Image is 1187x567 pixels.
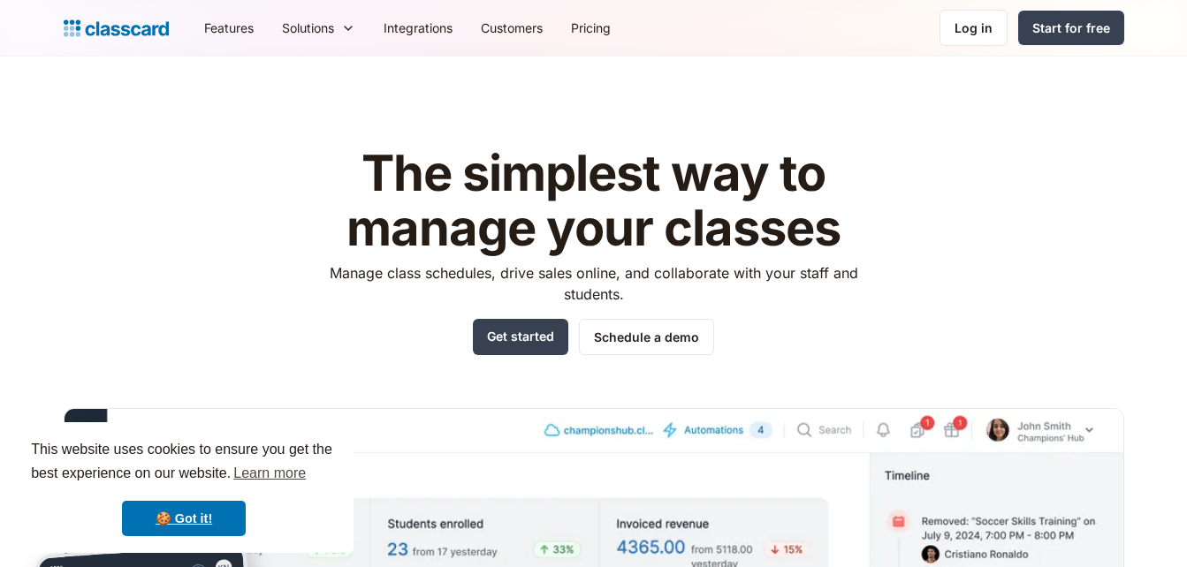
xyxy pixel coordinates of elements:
a: Log in [940,10,1008,46]
a: learn more about cookies [231,460,308,487]
div: Solutions [268,8,369,48]
span: This website uses cookies to ensure you get the best experience on our website. [31,439,337,487]
div: Solutions [282,19,334,37]
a: Pricing [557,8,625,48]
a: dismiss cookie message [122,501,246,536]
div: cookieconsent [14,422,354,553]
div: Log in [955,19,993,37]
a: Integrations [369,8,467,48]
a: Features [190,8,268,48]
a: Get started [473,319,568,355]
a: Customers [467,8,557,48]
a: home [64,16,169,41]
p: Manage class schedules, drive sales online, and collaborate with your staff and students. [313,262,874,305]
a: Start for free [1018,11,1124,45]
div: Start for free [1032,19,1110,37]
h1: The simplest way to manage your classes [313,147,874,255]
a: Schedule a demo [579,319,714,355]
